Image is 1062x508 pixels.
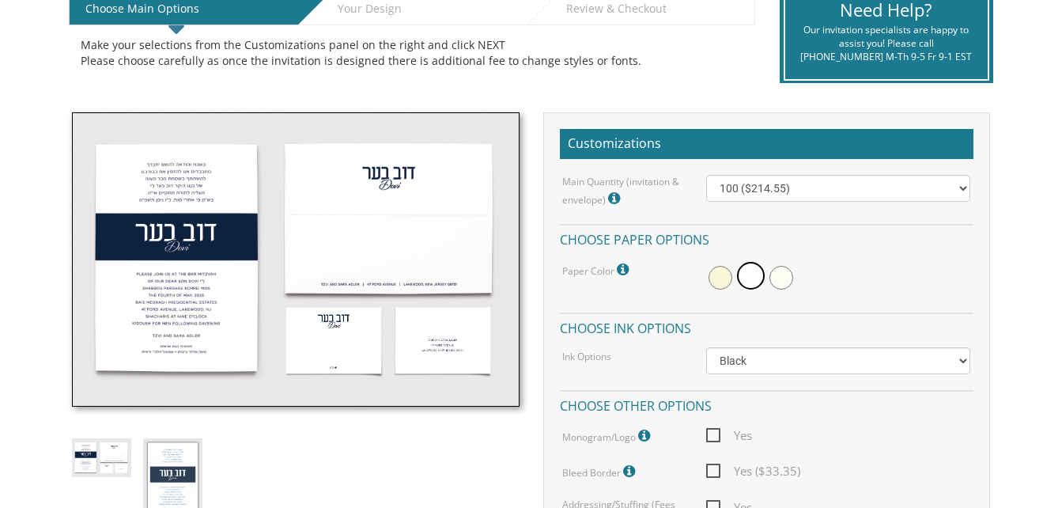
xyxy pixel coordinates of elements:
[562,260,633,280] label: Paper Color
[562,350,611,363] label: Ink Options
[562,426,654,446] label: Monogram/Logo
[72,112,519,407] img: bminv-thumb-17.jpg
[560,390,973,418] h4: Choose other options
[81,37,743,69] div: Make your selections from the Customizations panel on the right and click NEXT Please choose care...
[560,224,973,252] h4: Choose paper options
[706,461,800,481] span: Yes ($33.35)
[560,129,973,159] h2: Customizations
[72,438,131,477] img: bminv-thumb-17.jpg
[338,1,519,17] div: Your Design
[85,1,289,17] div: Choose Main Options
[706,426,752,445] span: Yes
[566,1,746,17] div: Review & Checkout
[562,461,639,482] label: Bleed Border
[562,175,682,209] label: Main Quantity (invitation & envelope)
[797,23,976,63] div: Our invitation specialists are happy to assist you! Please call [PHONE_NUMBER] M-Th 9-5 Fr 9-1 EST
[560,313,973,340] h4: Choose ink options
